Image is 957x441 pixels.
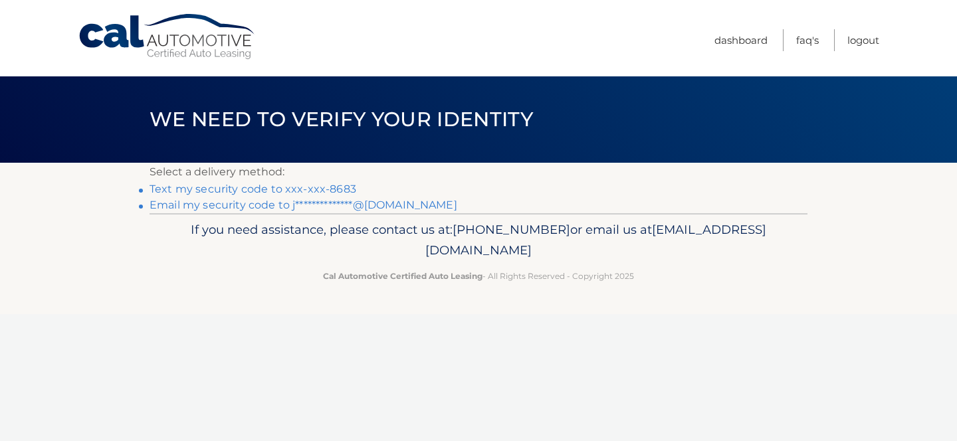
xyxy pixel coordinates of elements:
[453,222,570,237] span: [PHONE_NUMBER]
[714,29,768,51] a: Dashboard
[323,271,482,281] strong: Cal Automotive Certified Auto Leasing
[796,29,819,51] a: FAQ's
[150,183,356,195] a: Text my security code to xxx-xxx-8683
[150,163,807,181] p: Select a delivery method:
[158,219,799,262] p: If you need assistance, please contact us at: or email us at
[150,107,533,132] span: We need to verify your identity
[847,29,879,51] a: Logout
[158,269,799,283] p: - All Rights Reserved - Copyright 2025
[78,13,257,60] a: Cal Automotive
